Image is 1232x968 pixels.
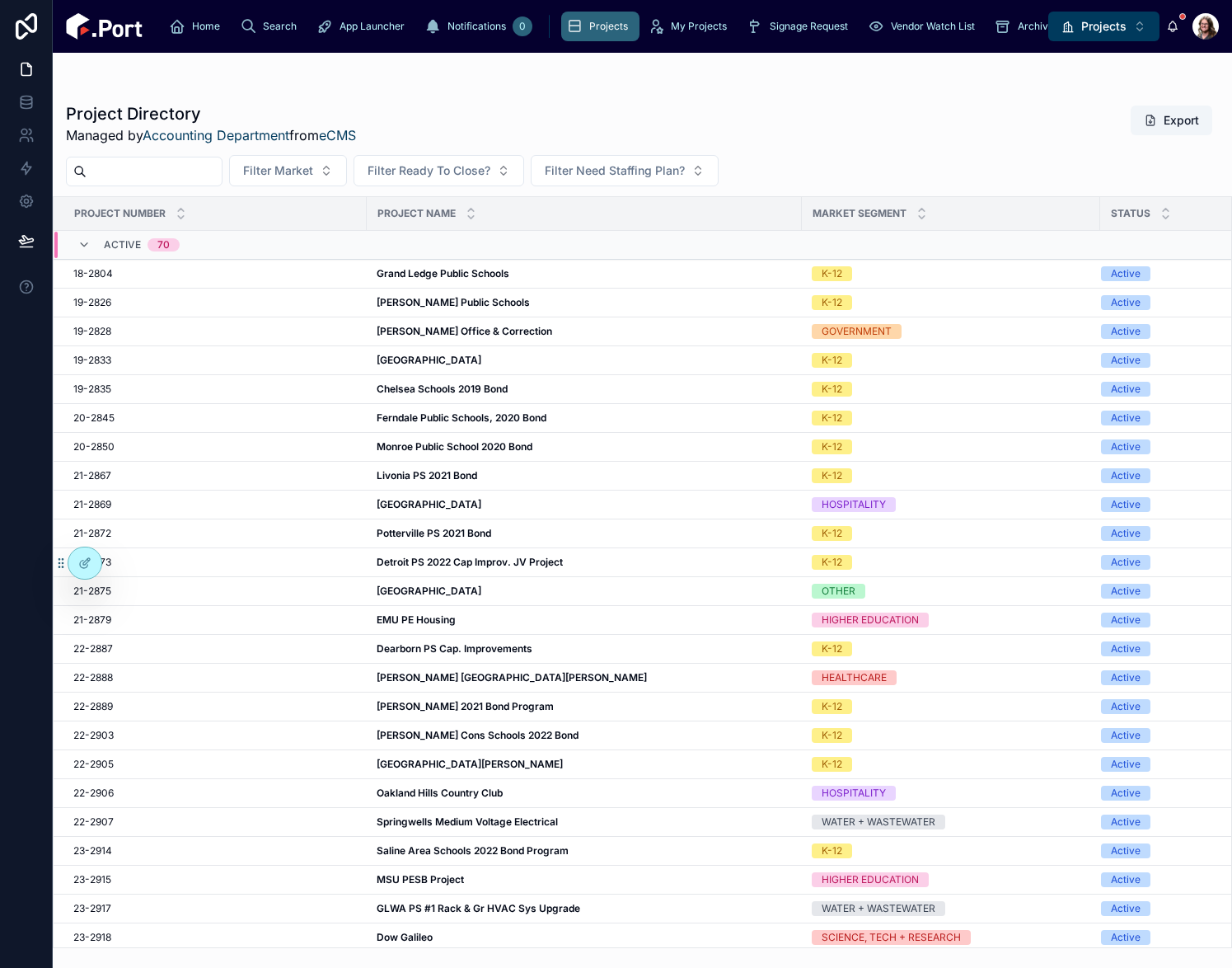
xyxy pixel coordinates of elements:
[377,844,792,858] a: Saline Area Schools 2022 Bond Program
[1111,526,1141,541] div: Active
[377,498,481,510] strong: [GEOGRAPHIC_DATA]
[822,497,886,512] div: HOSPITALITY
[812,757,1090,772] a: K-12
[1111,728,1141,743] div: Active
[377,498,792,511] a: [GEOGRAPHIC_DATA]
[822,353,842,368] div: K-12
[157,238,170,251] div: 70
[513,16,532,36] div: 0
[229,155,347,186] button: Select Button
[73,383,357,396] a: 19-2835
[319,127,356,143] a: eCMS
[377,585,481,597] strong: [GEOGRAPHIC_DATA]
[73,585,357,598] a: 21-2875
[377,325,792,338] a: [PERSON_NAME] Office & Correction
[73,469,111,482] span: 21-2867
[822,872,919,887] div: HIGHER EDUCATION
[822,930,961,945] div: SCIENCE, TECH + RESEARCH
[377,931,433,943] strong: Dow Galileo
[671,20,727,33] span: My Projects
[73,585,111,598] span: 21-2875
[377,354,481,366] strong: [GEOGRAPHIC_DATA]
[377,758,792,771] a: [GEOGRAPHIC_DATA][PERSON_NAME]
[1111,295,1141,310] div: Active
[822,295,842,310] div: K-12
[589,20,628,33] span: Projects
[812,843,1090,858] a: K-12
[1111,786,1141,801] div: Active
[812,382,1090,397] a: K-12
[742,12,860,41] a: Signage Request
[73,296,111,309] span: 19-2826
[377,902,792,915] a: GLWA PS #1 Rack & Gr HVAC Sys Upgrade
[73,758,357,771] a: 22-2905
[1111,872,1141,887] div: Active
[164,12,232,41] a: Home
[812,468,1090,483] a: K-12
[192,20,220,33] span: Home
[73,931,111,944] span: 23-2918
[73,758,114,771] span: 22-2905
[419,12,537,41] a: Notifications0
[73,498,111,511] span: 21-2869
[73,729,114,742] span: 22-2903
[1111,353,1141,368] div: Active
[812,699,1090,714] a: K-12
[377,758,563,770] strong: [GEOGRAPHIC_DATA][PERSON_NAME]
[73,642,113,656] span: 22-2887
[377,440,532,453] strong: Monroe Public School 2020 Bond
[73,729,357,742] a: 22-2903
[377,411,546,424] strong: Ferndale Public Schools, 2020 Bond
[1111,468,1141,483] div: Active
[822,843,842,858] div: K-12
[73,642,357,656] a: 22-2887
[990,12,1111,41] a: Archive Requests
[812,497,1090,512] a: HOSPITALITY
[377,873,792,886] a: MSU PESB Project
[822,382,842,397] div: K-12
[73,325,111,338] span: 19-2828
[377,613,792,627] a: EMU PE Housing
[377,325,552,337] strong: [PERSON_NAME] Office & Correction
[73,815,357,829] a: 22-2907
[377,931,792,944] a: Dow Galileo
[377,729,579,741] strong: [PERSON_NAME] Cons Schools 2022 Bond
[561,12,639,41] a: Projects
[104,238,141,251] span: Active
[377,267,792,280] a: Grand Ledge Public Schools
[1048,12,1159,41] button: Select Button
[73,613,111,627] span: 21-2879
[1111,757,1141,772] div: Active
[1111,699,1141,714] div: Active
[1111,207,1150,220] span: Status
[377,296,792,309] a: [PERSON_NAME] Public Schools
[377,296,530,308] strong: [PERSON_NAME] Public Schools
[377,469,792,482] a: Livonia PS 2021 Bond
[822,641,842,656] div: K-12
[73,613,357,627] a: 21-2879
[377,844,569,857] strong: Saline Area Schools 2022 Bond Program
[377,671,792,684] a: [PERSON_NAME] [GEOGRAPHIC_DATA][PERSON_NAME]
[822,411,842,425] div: K-12
[377,585,792,598] a: [GEOGRAPHIC_DATA]
[156,8,1048,45] div: scrollable content
[812,353,1090,368] a: K-12
[1018,20,1099,33] span: Archive Requests
[73,267,357,280] a: 18-2804
[377,700,554,712] strong: [PERSON_NAME] 2021 Bond Program
[73,498,357,511] a: 21-2869
[377,873,464,886] strong: MSU PESB Project
[863,12,986,41] a: Vendor Watch List
[73,267,113,280] span: 18-2804
[1111,901,1141,916] div: Active
[377,642,792,656] a: Dearborn PS Cap. Improvements
[73,411,115,425] span: 20-2845
[1111,613,1141,627] div: Active
[822,728,842,743] div: K-12
[812,613,1090,627] a: HIGHER EDUCATION
[73,671,113,684] span: 22-2888
[73,325,357,338] a: 19-2828
[73,354,111,367] span: 19-2833
[74,207,166,220] span: Project Number
[822,670,887,685] div: HEALTHCARE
